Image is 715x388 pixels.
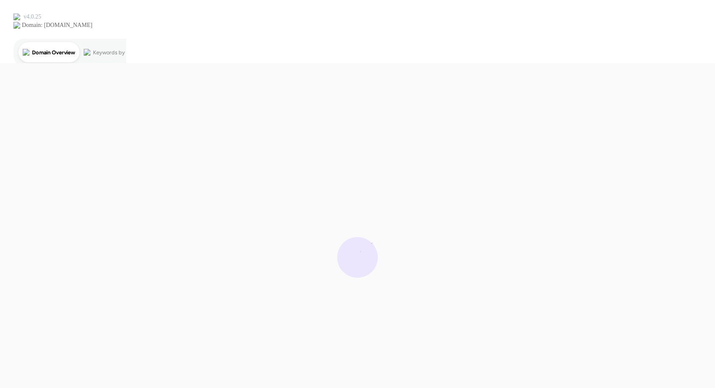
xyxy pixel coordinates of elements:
[24,13,41,20] div: v 4.0.25
[22,22,93,29] div: Domain: [DOMAIN_NAME]
[23,49,29,56] img: tab_domain_overview_orange.svg
[93,50,142,55] div: Keywords by Traffic
[13,13,20,20] img: logo_orange.svg
[84,49,90,56] img: tab_keywords_by_traffic_grey.svg
[13,22,20,29] img: website_grey.svg
[32,50,75,55] div: Domain Overview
